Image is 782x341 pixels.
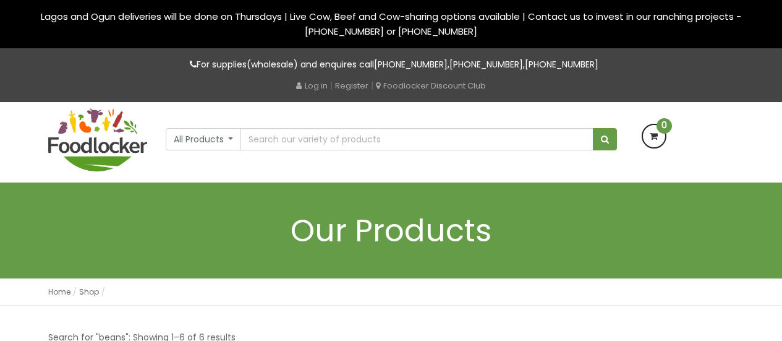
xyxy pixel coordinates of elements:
[376,80,486,92] a: Foodlocker Discount Club
[525,58,598,71] a: [PHONE_NUMBER]
[330,79,333,92] span: |
[449,58,523,71] a: [PHONE_NUMBER]
[79,287,99,297] a: Shop
[296,80,328,92] a: Log in
[41,10,741,38] span: Lagos and Ogun deliveries will be done on Thursdays | Live Cow, Beef and Cow-sharing options avai...
[371,79,373,92] span: |
[48,214,734,248] h1: Our Products
[374,58,448,71] a: [PHONE_NUMBER]
[657,118,672,134] span: 0
[48,287,70,297] a: Home
[48,58,734,72] p: For supplies(wholesale) and enquires call , ,
[335,80,368,92] a: Register
[48,108,147,171] img: FoodLocker
[240,128,593,150] input: Search our variety of products
[166,128,242,150] button: All Products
